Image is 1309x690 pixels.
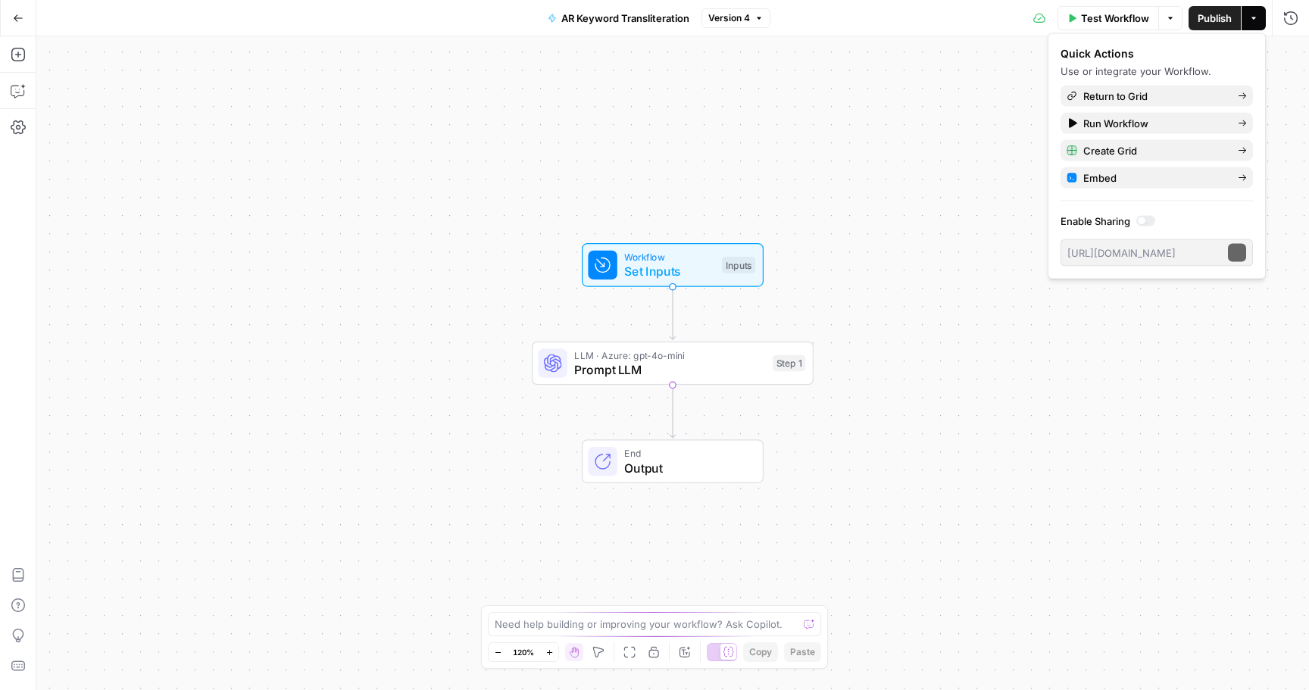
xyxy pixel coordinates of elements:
span: Return to Grid [1083,89,1226,104]
span: End [624,446,748,461]
span: Copy [749,645,772,659]
div: WorkflowSet InputsInputs [532,243,814,287]
button: Copy [743,642,778,662]
g: Edge from step_1 to end [670,385,675,438]
span: Publish [1198,11,1232,26]
div: Step 1 [773,355,805,372]
button: AR Keyword Transliteration [539,6,698,30]
span: AR Keyword Transliteration [561,11,689,26]
div: Inputs [722,257,755,273]
span: Output [624,459,748,477]
button: Test Workflow [1058,6,1158,30]
div: LLM · Azure: gpt-4o-miniPrompt LLMStep 1 [532,342,814,386]
label: Enable Sharing [1061,214,1253,229]
span: Workflow [624,250,714,264]
div: EndOutput [532,439,814,483]
button: Paste [784,642,821,662]
span: Embed [1083,170,1226,186]
span: Use or integrate your Workflow. [1061,65,1211,77]
span: Run Workflow [1083,116,1226,131]
div: Quick Actions [1061,46,1253,61]
button: Publish [1189,6,1241,30]
span: Prompt LLM [574,361,765,379]
span: Version 4 [708,11,750,25]
g: Edge from start to step_1 [670,287,675,340]
span: Create Grid [1083,143,1226,158]
span: LLM · Azure: gpt-4o-mini [574,348,765,362]
button: Version 4 [701,8,770,28]
span: 120% [513,646,534,658]
span: Test Workflow [1081,11,1149,26]
span: Set Inputs [624,262,714,280]
span: Paste [790,645,815,659]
